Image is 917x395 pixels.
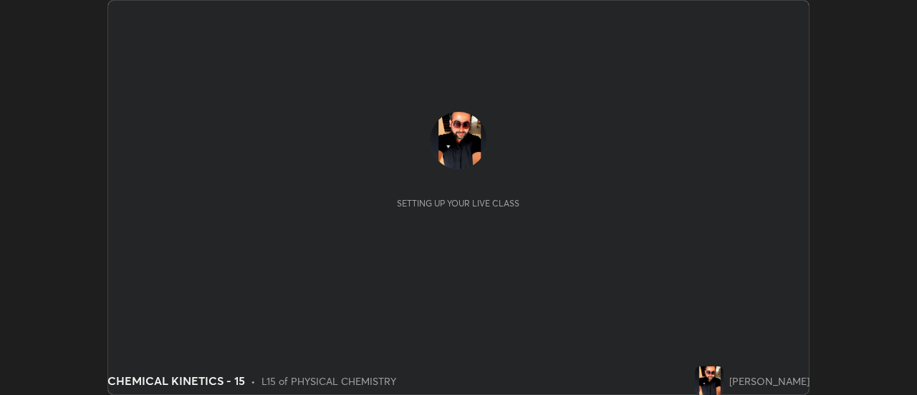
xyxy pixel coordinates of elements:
div: • [251,373,256,389]
div: L15 of PHYSICAL CHEMISTRY [261,373,396,389]
div: Setting up your live class [397,198,519,209]
div: CHEMICAL KINETICS - 15 [107,372,245,389]
img: a6f06f74d53c4e1491076524e4aaf9a8.jpg [695,366,724,395]
div: [PERSON_NAME] [729,373,810,389]
img: a6f06f74d53c4e1491076524e4aaf9a8.jpg [430,112,487,169]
